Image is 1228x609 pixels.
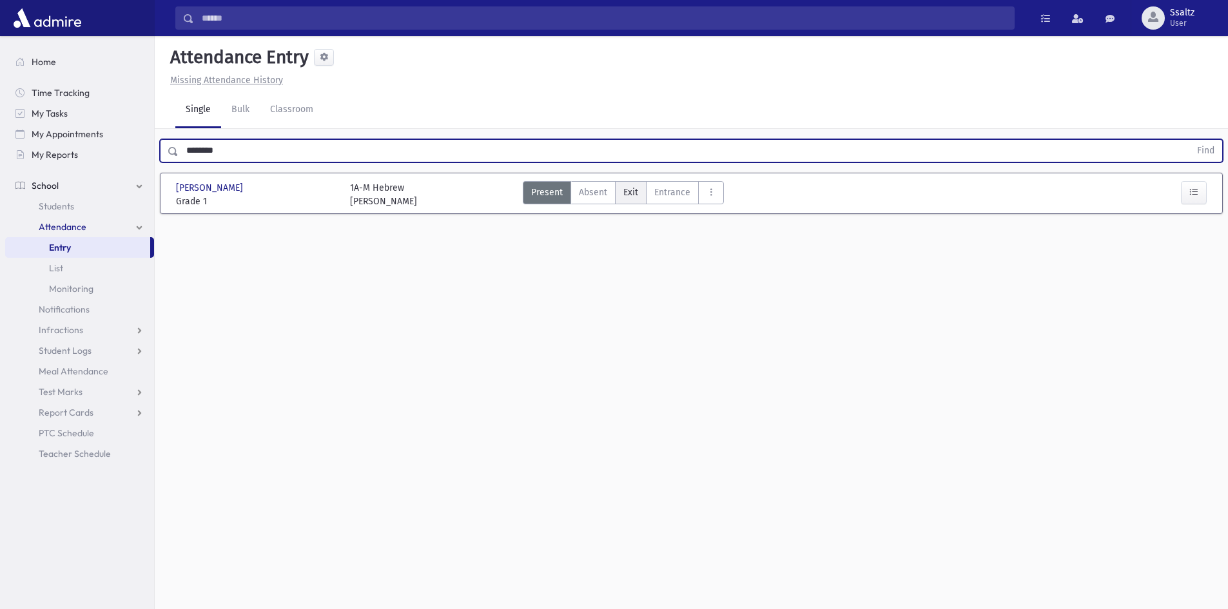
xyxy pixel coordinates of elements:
a: Infractions [5,320,154,340]
span: Report Cards [39,407,93,418]
span: Notifications [39,304,90,315]
a: My Reports [5,144,154,165]
a: Teacher Schedule [5,443,154,464]
span: My Reports [32,149,78,160]
span: Home [32,56,56,68]
span: Infractions [39,324,83,336]
span: Present [531,186,563,199]
a: Meal Attendance [5,361,154,382]
span: My Appointments [32,128,103,140]
span: Time Tracking [32,87,90,99]
a: PTC Schedule [5,423,154,443]
span: Meal Attendance [39,365,108,377]
a: List [5,258,154,278]
span: Attendance [39,221,86,233]
a: My Tasks [5,103,154,124]
span: User [1170,18,1194,28]
a: Monitoring [5,278,154,299]
a: School [5,175,154,196]
h5: Attendance Entry [165,46,309,68]
div: 1A-M Hebrew [PERSON_NAME] [350,181,417,208]
a: Single [175,92,221,128]
span: Entry [49,242,71,253]
a: Bulk [221,92,260,128]
a: Student Logs [5,340,154,361]
span: Entrance [654,186,690,199]
u: Missing Attendance History [170,75,283,86]
span: Monitoring [49,283,93,295]
span: Ssaltz [1170,8,1194,18]
a: My Appointments [5,124,154,144]
a: Classroom [260,92,324,128]
a: Notifications [5,299,154,320]
span: Student Logs [39,345,92,356]
div: AttTypes [523,181,724,208]
span: [PERSON_NAME] [176,181,246,195]
button: Find [1189,140,1222,162]
a: Entry [5,237,150,258]
span: Test Marks [39,386,83,398]
span: PTC Schedule [39,427,94,439]
img: AdmirePro [10,5,84,31]
a: Home [5,52,154,72]
a: Report Cards [5,402,154,423]
a: Test Marks [5,382,154,402]
span: Students [39,200,74,212]
a: Time Tracking [5,82,154,103]
span: Grade 1 [176,195,337,208]
a: Students [5,196,154,217]
input: Search [194,6,1014,30]
span: My Tasks [32,108,68,119]
span: List [49,262,63,274]
span: Teacher Schedule [39,448,111,459]
a: Attendance [5,217,154,237]
span: Exit [623,186,638,199]
span: School [32,180,59,191]
span: Absent [579,186,607,199]
a: Missing Attendance History [165,75,283,86]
